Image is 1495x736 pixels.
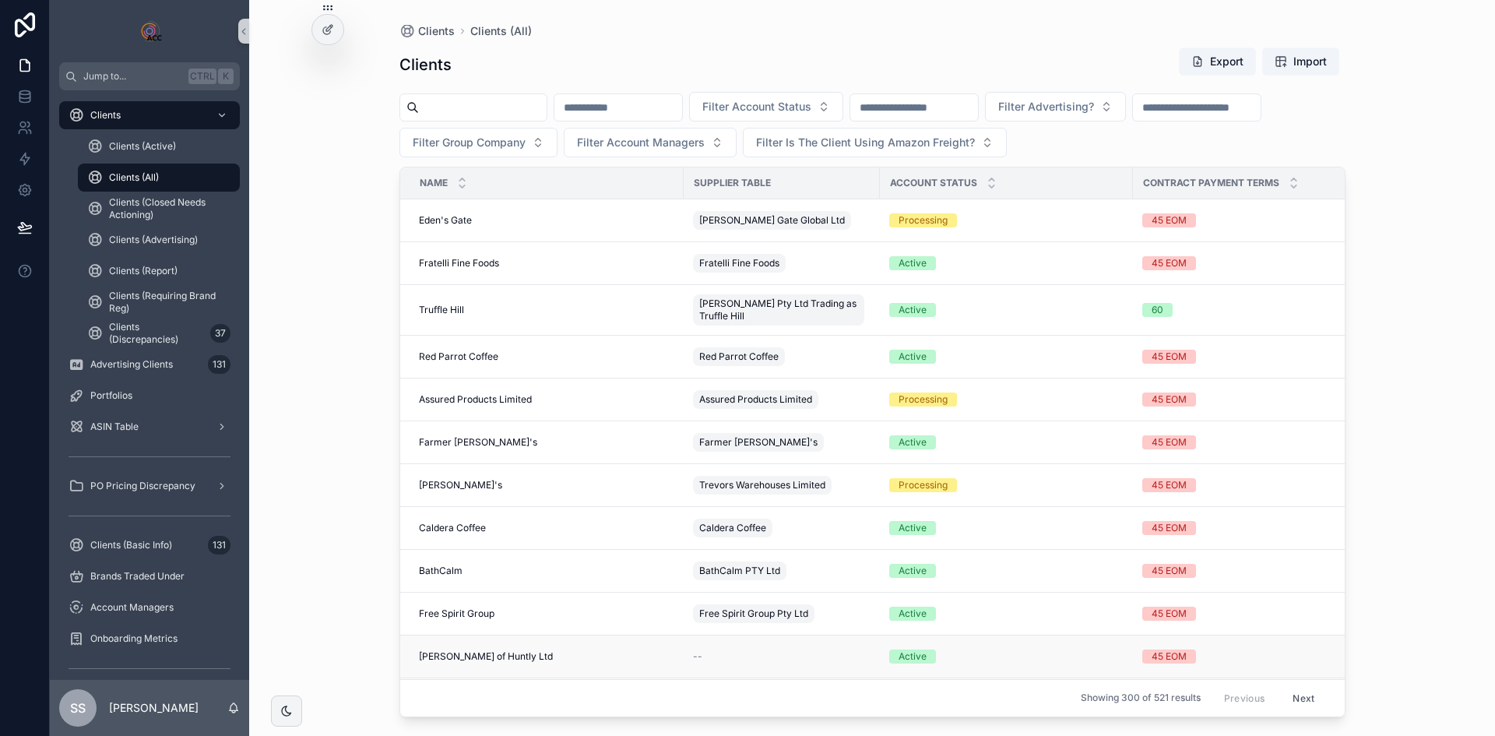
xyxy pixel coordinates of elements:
span: -- [693,650,702,663]
button: Select Button [985,92,1126,121]
span: Farmer [PERSON_NAME]'s [419,436,537,449]
span: Fratelli Fine Foods [419,257,499,269]
a: Active [889,303,1124,317]
a: BathCalm PTY Ltd [693,558,871,583]
div: 60 [1152,303,1163,317]
a: Active [889,521,1124,535]
a: Truffle Hill [419,304,674,316]
div: 45 EOM [1152,564,1187,578]
a: Clients (Active) [78,132,240,160]
span: Red Parrot Coffee [419,350,498,363]
button: Select Button [743,128,1007,157]
div: 45 EOM [1152,213,1187,227]
a: Clients (Advertising) [78,226,240,254]
a: Onboarding Metrics [59,625,240,653]
a: 45 EOM [1142,521,1345,535]
a: Red Parrot Coffee [693,344,871,369]
span: Clients [90,109,121,121]
a: Clients (Basic Info)131 [59,531,240,559]
a: 45 EOM [1142,564,1345,578]
span: Trevors Warehouses Limited [699,479,825,491]
div: Active [899,564,927,578]
a: Portfolios [59,382,240,410]
div: 37 [210,324,230,343]
a: Active [889,256,1124,270]
div: 45 EOM [1152,650,1187,664]
button: Jump to...CtrlK [59,62,240,90]
a: Processing [889,478,1124,492]
div: Processing [899,478,948,492]
a: Assured Products Limited [419,393,674,406]
div: Active [899,521,927,535]
a: BathCalm [419,565,674,577]
span: Truffle Hill [419,304,464,316]
a: Red Parrot Coffee [419,350,674,363]
span: ASIN Table [90,421,139,433]
span: Brands Traded Under [90,570,185,583]
a: Farmer [PERSON_NAME]'s [419,436,674,449]
span: Farmer [PERSON_NAME]'s [699,436,818,449]
a: Farmer [PERSON_NAME]'s [693,430,871,455]
a: Clients (Closed Needs Actioning) [78,195,240,223]
span: Clients (All) [470,23,532,39]
a: Active [889,607,1124,621]
button: Import [1262,48,1339,76]
span: [PERSON_NAME] Gate Global Ltd [699,214,845,227]
span: Portfolios [90,389,132,402]
div: Processing [899,393,948,407]
span: Filter Group Company [413,135,526,150]
span: Assured Products Limited [699,393,812,406]
span: Clients (All) [109,171,159,184]
span: Account Status [890,177,977,189]
a: -- [693,650,871,663]
span: Filter Advertising? [998,99,1094,114]
a: [PERSON_NAME] of Huntly Ltd [419,650,674,663]
button: Select Button [689,92,843,121]
a: Fratelli Fine Foods [693,251,871,276]
div: Active [899,650,927,664]
h1: Clients [399,54,452,76]
p: [PERSON_NAME] [109,700,199,716]
a: Clients [59,101,240,129]
a: Eden's Gate [419,214,674,227]
span: Advertising Clients [90,358,173,371]
span: Jump to... [83,70,182,83]
span: Free Spirit Group Pty Ltd [699,607,808,620]
span: SS [70,699,86,717]
span: Clients (Requiring Brand Reg) [109,290,224,315]
span: Onboarding Metrics [90,632,178,645]
span: Clients (Discrepancies) [109,321,204,346]
span: Filter Is The Client Using Amazon Freight? [756,135,975,150]
button: Next [1282,686,1325,710]
span: Clients (Advertising) [109,234,198,246]
div: Processing [899,213,948,227]
a: 45 EOM [1142,435,1345,449]
a: ASIN Table [59,413,240,441]
span: K [220,70,232,83]
span: BathCalm [419,565,463,577]
a: 45 EOM [1142,650,1345,664]
a: 45 EOM [1142,393,1345,407]
a: Clients (Discrepancies)37 [78,319,240,347]
div: 45 EOM [1152,256,1187,270]
a: 45 EOM [1142,256,1345,270]
a: Trevors Warehouses Limited [693,473,871,498]
a: Processing [889,213,1124,227]
a: Active [889,350,1124,364]
a: Assured Products Limited [693,387,871,412]
span: Caldera Coffee [419,522,486,534]
button: Select Button [399,128,558,157]
span: Ctrl [188,69,216,84]
a: Advertising Clients131 [59,350,240,379]
span: [PERSON_NAME]'s [419,479,502,491]
span: [PERSON_NAME] Pty Ltd Trading as Truffle Hill [699,298,858,322]
a: [PERSON_NAME] Pty Ltd Trading as Truffle Hill [693,291,871,329]
span: Red Parrot Coffee [699,350,779,363]
a: Processing [889,393,1124,407]
a: 45 EOM [1142,607,1345,621]
span: Name [420,177,448,189]
a: Clients (All) [78,164,240,192]
span: Showing 300 of 521 results [1081,692,1201,705]
div: Active [899,350,927,364]
span: Free Spirit Group [419,607,494,620]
